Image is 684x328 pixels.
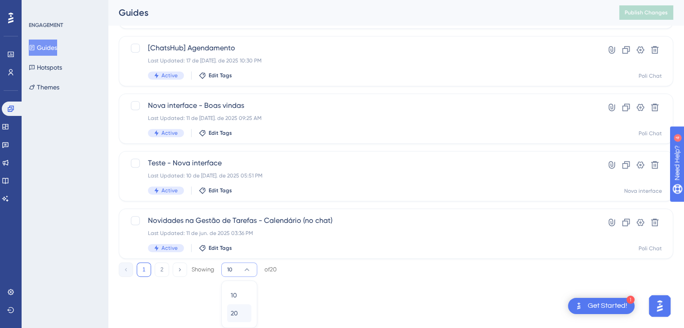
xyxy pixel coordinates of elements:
[573,301,584,311] img: launcher-image-alternative-text
[231,308,238,319] span: 20
[161,244,178,252] span: Active
[29,22,63,29] div: ENGAGEMENT
[639,72,662,80] div: Poli Chat
[588,301,627,311] div: Get Started!
[148,43,572,53] span: [ChatsHub] Agendamento
[148,158,572,168] span: Teste - Nova interface
[137,262,151,277] button: 1
[199,129,232,137] button: Edit Tags
[119,6,597,19] div: Guides
[148,215,572,226] span: Novidades na Gestão de Tarefas - Calendário (no chat)
[148,57,572,64] div: Last Updated: 17 de [DATE]. de 2025 10:30 PM
[227,286,251,304] button: 10
[227,266,232,273] span: 10
[199,72,232,79] button: Edit Tags
[639,130,662,137] div: Poli Chat
[209,129,232,137] span: Edit Tags
[568,298,635,314] div: Open Get Started! checklist, remaining modules: 1
[639,245,662,252] div: Poli Chat
[209,244,232,252] span: Edit Tags
[161,129,178,137] span: Active
[63,4,65,12] div: 4
[29,59,62,75] button: Hotspots
[161,187,178,194] span: Active
[21,2,56,13] span: Need Help?
[148,230,572,237] div: Last Updated: 11 de jun. de 2025 03:36 PM
[199,187,232,194] button: Edit Tags
[209,72,232,79] span: Edit Tags
[624,187,662,195] div: Nova interface
[29,40,57,56] button: Guides
[148,100,572,111] span: Nova interface - Boas vindas
[227,304,251,322] button: 20
[231,290,237,301] span: 10
[619,5,673,20] button: Publish Changes
[29,79,59,95] button: Themes
[209,187,232,194] span: Edit Tags
[192,266,214,274] div: Showing
[646,293,673,319] iframe: UserGuiding AI Assistant Launcher
[148,172,572,179] div: Last Updated: 10 de [DATE]. de 2025 05:51 PM
[199,244,232,252] button: Edit Tags
[161,72,178,79] span: Active
[264,266,277,274] div: of 20
[155,262,169,277] button: 2
[221,262,257,277] button: 10
[148,115,572,122] div: Last Updated: 11 de [DATE]. de 2025 09:25 AM
[626,296,635,304] div: 1
[625,9,668,16] span: Publish Changes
